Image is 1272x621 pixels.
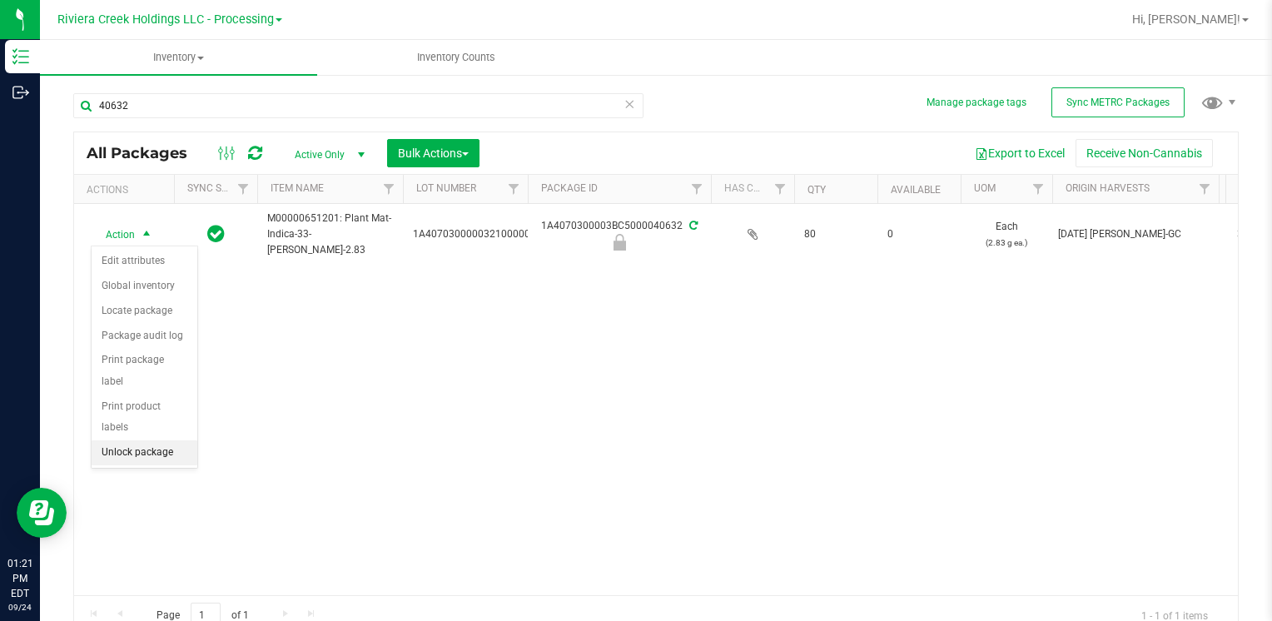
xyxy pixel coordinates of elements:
[87,184,167,196] div: Actions
[971,219,1042,251] span: Each
[683,175,711,203] a: Filter
[7,556,32,601] p: 01:21 PM EDT
[1076,139,1213,167] button: Receive Non-Cannabis
[317,40,594,75] a: Inventory Counts
[230,175,257,203] a: Filter
[1025,175,1052,203] a: Filter
[541,182,598,194] a: Package ID
[17,488,67,538] iframe: Resource center
[92,324,197,349] li: Package audit log
[807,184,826,196] a: Qty
[40,40,317,75] a: Inventory
[92,440,197,465] li: Unlock package
[12,84,29,101] inline-svg: Outbound
[73,93,643,118] input: Search Package ID, Item Name, SKU, Lot or Part Number...
[187,182,251,194] a: Sync Status
[974,182,996,194] a: UOM
[12,48,29,65] inline-svg: Inventory
[624,93,635,115] span: Clear
[57,12,274,27] span: Riviera Creek Holdings LLC - Processing
[92,249,197,274] li: Edit attributes
[7,601,32,614] p: 09/24
[1191,175,1219,203] a: Filter
[207,222,225,246] span: In Sync
[398,147,469,160] span: Bulk Actions
[1058,226,1214,242] div: Value 1: 2025-07-07 Stambaugh-GC
[137,223,157,246] span: select
[1066,182,1150,194] a: Origin Harvests
[413,226,554,242] span: 1A4070300000321000001177
[804,226,867,242] span: 80
[375,175,403,203] a: Filter
[1051,87,1185,117] button: Sync METRC Packages
[92,395,197,440] li: Print product labels
[687,220,698,231] span: Sync from Compliance System
[92,299,197,324] li: Locate package
[91,223,136,246] span: Action
[92,274,197,299] li: Global inventory
[92,348,197,394] li: Print package label
[271,182,324,194] a: Item Name
[1066,97,1170,108] span: Sync METRC Packages
[891,184,941,196] a: Available
[525,234,713,251] div: Final Check Lock
[395,50,518,65] span: Inventory Counts
[40,50,317,65] span: Inventory
[971,235,1042,251] p: (2.83 g ea.)
[387,139,479,167] button: Bulk Actions
[267,211,393,259] span: M00000651201: Plant Mat-Indica-33-[PERSON_NAME]-2.83
[525,218,713,251] div: 1A4070300003BC5000040632
[964,139,1076,167] button: Export to Excel
[87,144,204,162] span: All Packages
[500,175,528,203] a: Filter
[887,226,951,242] span: 0
[927,96,1026,110] button: Manage package tags
[767,175,794,203] a: Filter
[711,175,794,204] th: Has COA
[416,182,476,194] a: Lot Number
[1132,12,1240,26] span: Hi, [PERSON_NAME]!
